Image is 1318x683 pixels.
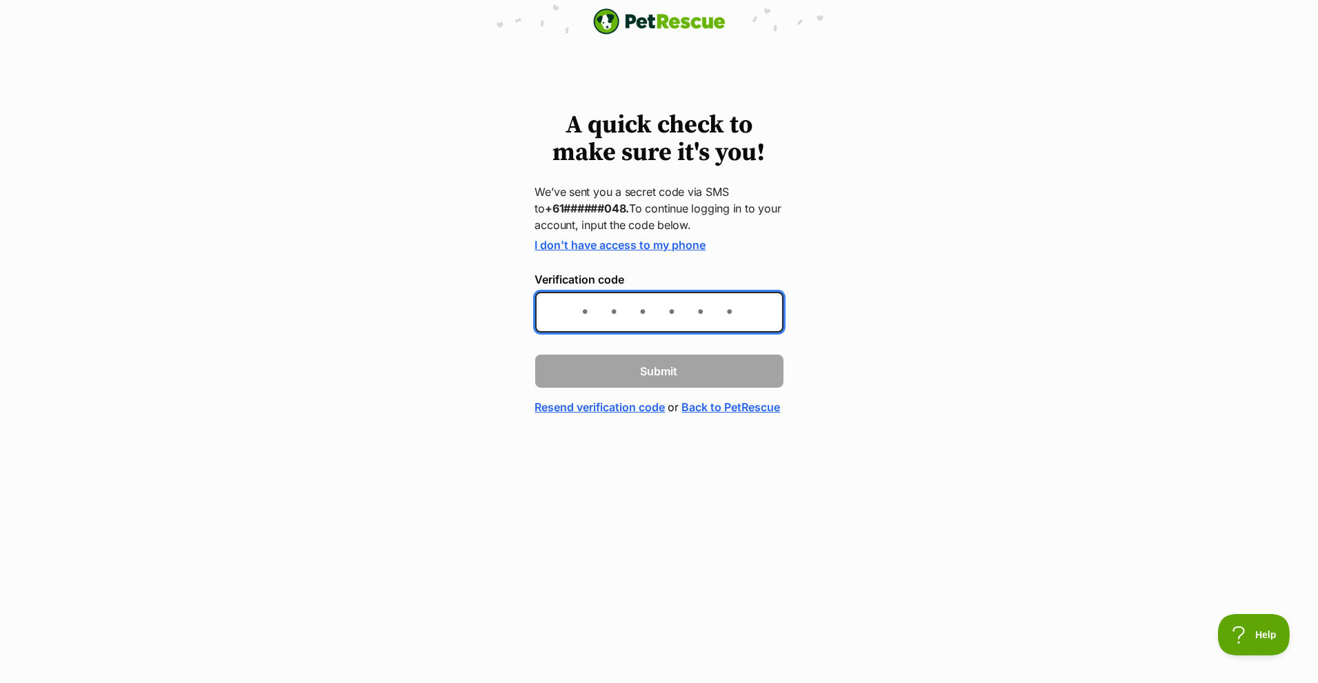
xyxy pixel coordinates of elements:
[545,201,629,215] strong: +61######048.
[535,238,706,252] a: I don't have access to my phone
[535,112,783,167] h1: A quick check to make sure it's you!
[535,292,783,333] input: Enter the 6-digit verification code sent to your device
[535,355,783,388] button: Submit
[593,8,726,34] a: PetRescue
[535,184,783,233] p: We’ve sent you a secret code via SMS to To continue logging in to your account, input the code be...
[668,399,679,415] span: or
[535,399,666,415] a: Resend verification code
[593,8,726,34] img: logo-e224e6f780fb5917bec1dbf3a21bbac754714ae5b6737aabdf751b685950b380.svg
[641,363,678,379] span: Submit
[682,399,781,415] a: Back to PetRescue
[535,273,783,286] label: Verification code
[1218,614,1290,655] iframe: Help Scout Beacon - Open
